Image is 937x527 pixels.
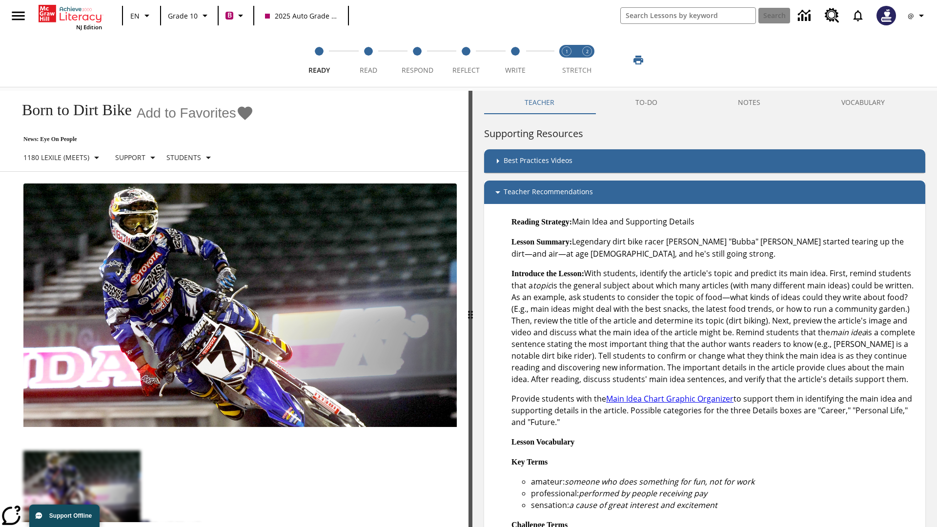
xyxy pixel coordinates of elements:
[595,91,698,114] button: TO-DO
[227,9,232,21] span: B
[115,152,145,162] p: Support
[484,181,925,204] div: Teacher Recommendations
[308,65,330,75] span: Ready
[49,512,92,519] span: Support Offline
[566,48,568,55] text: 1
[792,2,819,29] a: Data Center
[573,33,601,87] button: Stretch Respond step 2 of 2
[504,186,593,198] p: Teacher Recommendations
[511,238,572,246] strong: Lesson Summary:
[126,7,157,24] button: Language: EN, Select a language
[511,216,917,228] p: Main Idea and Supporting Details
[111,149,163,166] button: Scaffolds, Support
[23,152,89,162] p: 1180 Lexile (Meets)
[4,1,33,30] button: Open side menu
[511,393,917,428] p: Provide students with the to support them in identifying the main idea and supporting details in ...
[168,11,198,21] span: Grade 10
[511,458,548,466] strong: Key Terms
[402,65,433,75] span: Respond
[565,476,754,487] em: someone who does something for fun, not for work
[166,152,201,162] p: Students
[531,476,917,487] li: amateur:
[137,104,254,122] button: Add to Favorites - Born to Dirt Bike
[23,183,457,427] img: Motocross racer James Stewart flies through the air on his dirt bike.
[438,33,494,87] button: Reflect step 4 of 5
[579,488,707,499] em: performed by people receiving pay
[562,65,591,75] span: STRETCH
[29,505,100,527] button: Support Offline
[621,8,755,23] input: search field
[511,438,574,446] strong: Lesson Vocabulary
[533,280,551,291] em: topic
[39,3,102,31] div: Home
[76,23,102,31] span: NJ Edition
[340,33,396,87] button: Read step 2 of 5
[222,7,250,24] button: Boost Class color is violet red. Change class color
[511,267,917,385] p: With students, identify the article's topic and predict its main idea. First, remind students tha...
[487,33,544,87] button: Write step 5 of 5
[484,91,595,114] button: Teacher
[552,33,581,87] button: Stretch Read step 1 of 2
[12,101,132,119] h1: Born to Dirt Bike
[137,105,236,121] span: Add to Favorites
[20,149,106,166] button: Select Lexile, 1180 Lexile (Meets)
[12,136,254,143] p: News: Eye On People
[819,2,845,29] a: Resource Center, Will open in new tab
[291,33,347,87] button: Ready step 1 of 5
[484,126,925,142] h6: Supporting Resources
[504,155,572,167] p: Best Practices Videos
[845,3,871,28] a: Notifications
[876,6,896,25] img: Avatar
[265,11,337,21] span: 2025 Auto Grade 10
[801,91,925,114] button: VOCABULARY
[623,51,654,69] button: Print
[531,499,917,511] li: sensation:
[531,487,917,499] li: professional:
[130,11,140,21] span: EN
[908,11,914,21] span: @
[164,7,215,24] button: Grade: Grade 10, Select a grade
[472,91,937,527] div: activity
[871,3,902,28] button: Select a new avatar
[902,7,933,24] button: Profile/Settings
[586,48,589,55] text: 2
[505,65,526,75] span: Write
[360,65,377,75] span: Read
[468,91,472,527] div: Press Enter or Spacebar and then press right and left arrow keys to move the slider
[511,269,584,278] strong: Introduce the Lesson:
[569,500,717,510] em: a cause of great interest and excitement
[698,91,801,114] button: NOTES
[830,327,866,338] em: main idea
[163,149,218,166] button: Select Student
[452,65,480,75] span: Reflect
[484,149,925,173] div: Best Practices Videos
[389,33,446,87] button: Respond step 3 of 5
[484,91,925,114] div: Instructional Panel Tabs
[511,236,917,260] p: Legendary dirt bike racer [PERSON_NAME] "Bubba" [PERSON_NAME] started tearing up the dirt—and air...
[511,218,572,226] strong: Reading Strategy:
[606,393,733,404] a: Main Idea Chart Graphic Organizer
